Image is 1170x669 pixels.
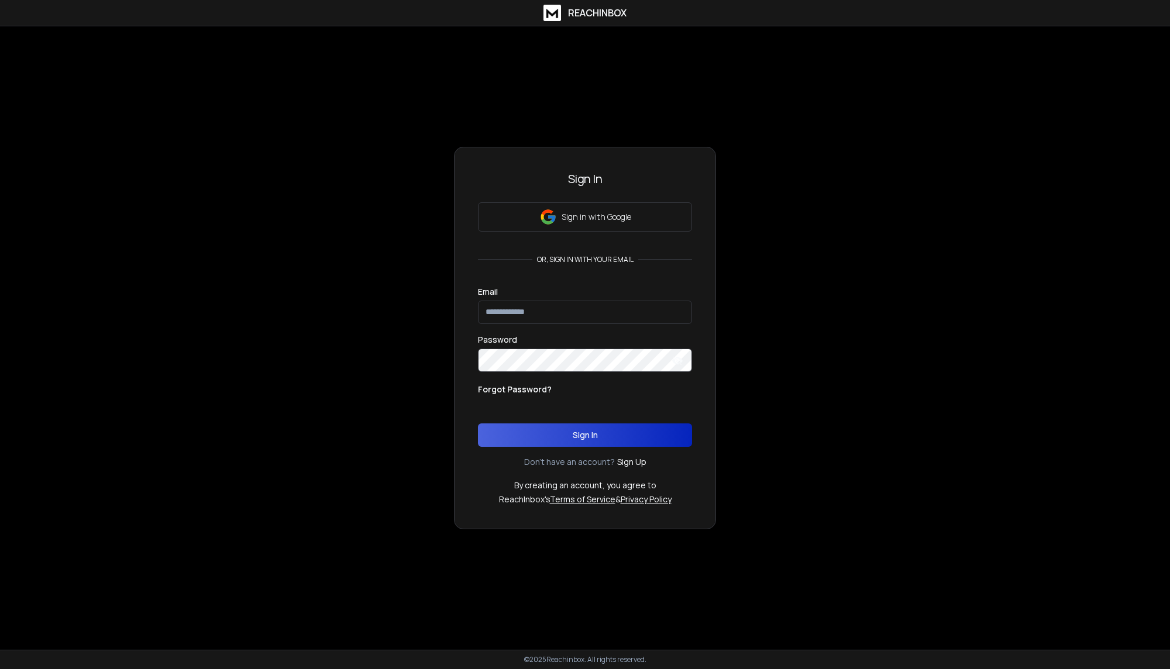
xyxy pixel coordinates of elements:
p: © 2025 Reachinbox. All rights reserved. [524,655,646,664]
label: Email [478,288,498,296]
label: Password [478,336,517,344]
h1: ReachInbox [568,6,627,20]
a: Terms of Service [550,494,615,505]
p: Sign in with Google [562,211,631,223]
h3: Sign In [478,171,692,187]
a: Privacy Policy [621,494,672,505]
p: Forgot Password? [478,384,552,395]
p: or, sign in with your email [532,255,638,264]
p: ReachInbox's & [499,494,672,505]
a: ReachInbox [543,5,627,21]
button: Sign In [478,423,692,447]
button: Sign in with Google [478,202,692,232]
img: logo [543,5,561,21]
p: By creating an account, you agree to [514,480,656,491]
a: Sign Up [617,456,646,468]
p: Don't have an account? [524,456,615,468]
